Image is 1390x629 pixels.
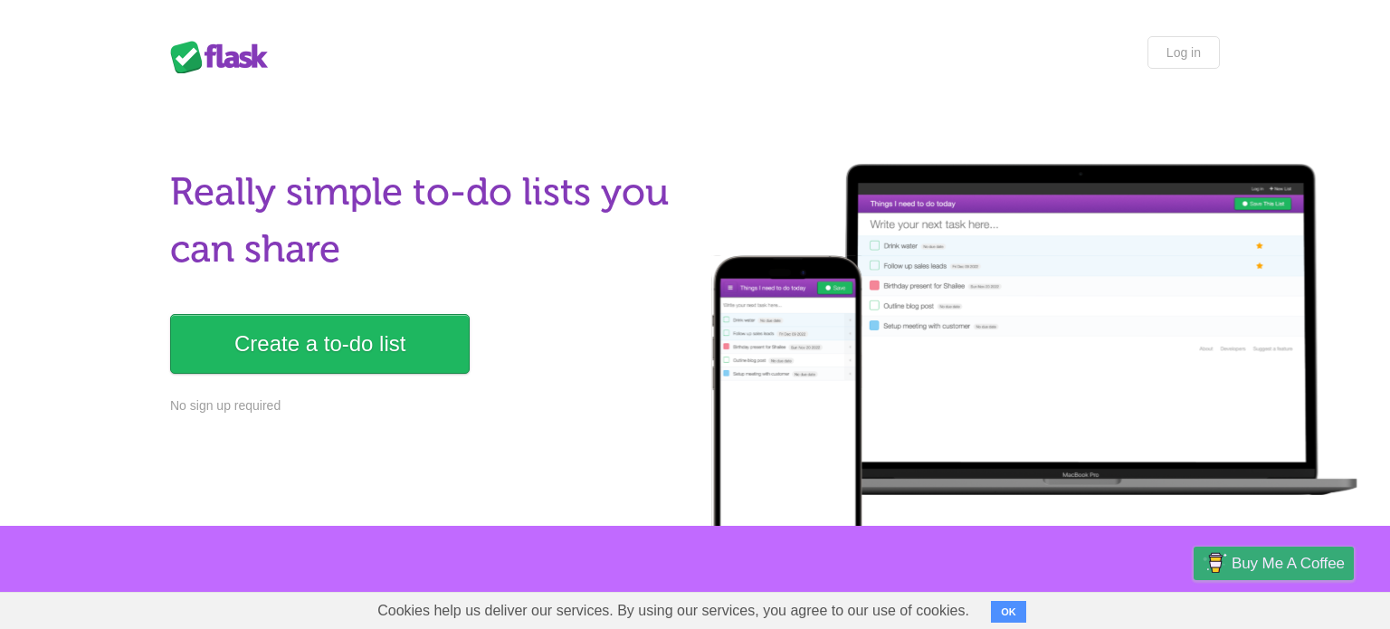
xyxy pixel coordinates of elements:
[1194,547,1354,580] a: Buy me a coffee
[359,593,987,629] span: Cookies help us deliver our services. By using our services, you agree to our use of cookies.
[170,164,684,278] h1: Really simple to-do lists you can share
[170,41,279,73] div: Flask Lists
[170,396,684,415] p: No sign up required
[991,601,1026,623] button: OK
[1203,548,1227,578] img: Buy me a coffee
[1147,36,1220,69] a: Log in
[1232,548,1345,579] span: Buy me a coffee
[170,314,470,374] a: Create a to-do list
